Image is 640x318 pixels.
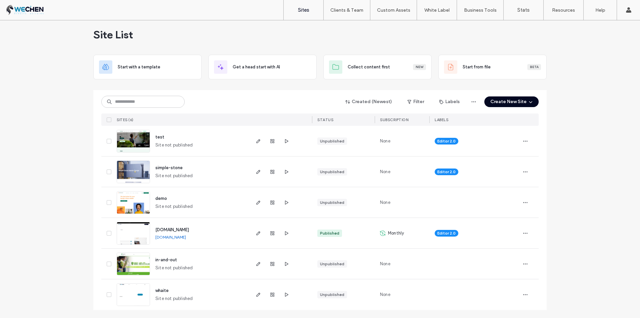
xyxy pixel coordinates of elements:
[437,230,456,236] span: Editor 2.0
[155,134,164,139] a: test
[464,7,497,13] label: Business Tools
[323,55,432,79] div: Collect content firstNew
[377,7,410,13] label: Custom Assets
[155,295,193,302] span: Site not published
[298,7,309,13] label: Sites
[320,292,344,298] div: Unpublished
[348,64,390,70] span: Collect content first
[155,257,177,262] a: in-and-out
[155,227,189,232] a: [DOMAIN_NAME]
[330,7,363,13] label: Clients & Team
[484,96,539,107] button: Create New Site
[93,55,202,79] div: Start with a template
[424,7,450,13] label: White Label
[320,169,344,175] div: Unpublished
[435,117,448,122] span: LABELS
[155,196,167,201] a: demo
[320,230,339,236] div: Published
[155,173,193,179] span: Site not published
[155,203,193,210] span: Site not published
[413,64,426,70] div: New
[438,55,547,79] div: Start from fileBeta
[208,55,317,79] div: Get a head start with AI
[155,165,183,170] a: simple-stone
[380,291,390,298] span: None
[320,261,344,267] div: Unpublished
[388,230,404,237] span: Monthly
[433,96,466,107] button: Labels
[317,117,333,122] span: STATUS
[463,64,491,70] span: Start from file
[233,64,280,70] span: Get a head start with AI
[155,288,169,293] a: whaite
[340,96,398,107] button: Created (Newest)
[517,7,530,13] label: Stats
[155,142,193,148] span: Site not published
[320,138,344,144] div: Unpublished
[380,117,408,122] span: SUBSCRIPTION
[552,7,575,13] label: Resources
[527,64,541,70] div: Beta
[380,138,390,144] span: None
[380,199,390,206] span: None
[117,117,134,122] span: SITES (6)
[380,169,390,175] span: None
[437,138,456,144] span: Editor 2.0
[401,96,431,107] button: Filter
[155,265,193,271] span: Site not published
[595,7,605,13] label: Help
[155,235,186,240] a: [DOMAIN_NAME]
[380,261,390,267] span: None
[320,200,344,206] div: Unpublished
[118,64,160,70] span: Start with a template
[17,4,27,11] span: 幫助
[437,169,456,175] span: Editor 2.0
[93,28,133,41] span: Site List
